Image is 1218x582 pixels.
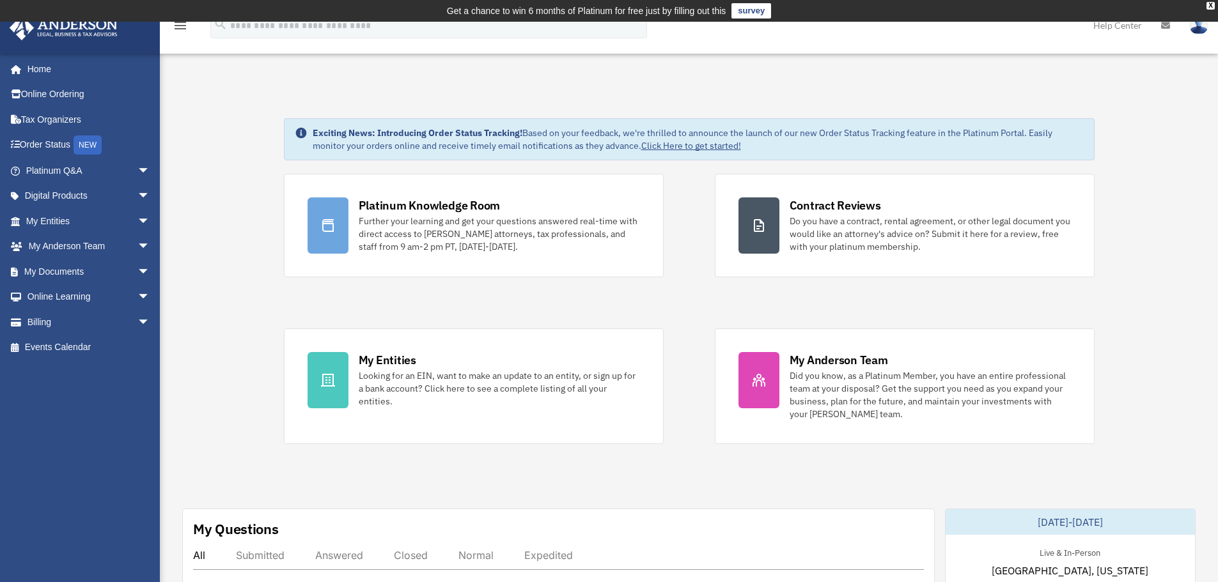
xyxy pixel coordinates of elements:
[9,107,169,132] a: Tax Organizers
[9,259,169,284] a: My Documentsarrow_drop_down
[9,183,169,209] a: Digital Productsarrow_drop_down
[9,158,169,183] a: Platinum Q&Aarrow_drop_down
[790,197,881,213] div: Contract Reviews
[137,158,163,184] span: arrow_drop_down
[214,17,228,31] i: search
[137,183,163,210] span: arrow_drop_down
[524,549,573,562] div: Expedited
[9,56,163,82] a: Home
[313,126,1084,152] div: Based on your feedback, we're thrilled to announce the launch of our new Order Status Tracking fe...
[1206,2,1215,10] div: close
[359,215,640,253] div: Further your learning and get your questions answered real-time with direct access to [PERSON_NAM...
[173,18,188,33] i: menu
[359,197,501,213] div: Platinum Knowledge Room
[9,335,169,360] a: Events Calendar
[284,328,664,444] a: My Entities Looking for an EIN, want to make an update to an entity, or sign up for a bank accoun...
[641,140,741,151] a: Click Here to get started!
[9,132,169,158] a: Order StatusNEW
[992,563,1148,578] span: [GEOGRAPHIC_DATA], [US_STATE]
[447,3,726,19] div: Get a chance to win 6 months of Platinum for free just by filling out this
[9,208,169,234] a: My Entitiesarrow_drop_down
[9,234,169,259] a: My Anderson Teamarrow_drop_down
[731,3,771,19] a: survey
[137,284,163,310] span: arrow_drop_down
[946,509,1195,535] div: [DATE]-[DATE]
[193,519,279,539] div: My Questions
[137,309,163,335] span: arrow_drop_down
[715,174,1095,277] a: Contract Reviews Do you have a contract, rental agreement, or other legal document you would like...
[236,549,285,562] div: Submitted
[359,369,640,408] div: Looking for an EIN, want to make an update to an entity, or sign up for a bank account? Click her...
[137,259,163,285] span: arrow_drop_down
[715,328,1095,444] a: My Anderson Team Did you know, as a Platinum Member, you have an entire professional team at your...
[173,22,188,33] a: menu
[137,208,163,234] span: arrow_drop_down
[1029,545,1111,558] div: Live & In-Person
[458,549,494,562] div: Normal
[790,369,1071,420] div: Did you know, as a Platinum Member, you have an entire professional team at your disposal? Get th...
[790,352,888,368] div: My Anderson Team
[193,549,205,562] div: All
[284,174,664,277] a: Platinum Knowledge Room Further your learning and get your questions answered real-time with dire...
[315,549,363,562] div: Answered
[74,135,102,155] div: NEW
[9,309,169,335] a: Billingarrow_drop_down
[394,549,428,562] div: Closed
[313,127,522,139] strong: Exciting News: Introducing Order Status Tracking!
[137,234,163,260] span: arrow_drop_down
[790,215,1071,253] div: Do you have a contract, rental agreement, or other legal document you would like an attorney's ad...
[6,15,121,40] img: Anderson Advisors Platinum Portal
[9,284,169,310] a: Online Learningarrow_drop_down
[359,352,416,368] div: My Entities
[1189,16,1208,34] img: User Pic
[9,82,169,107] a: Online Ordering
